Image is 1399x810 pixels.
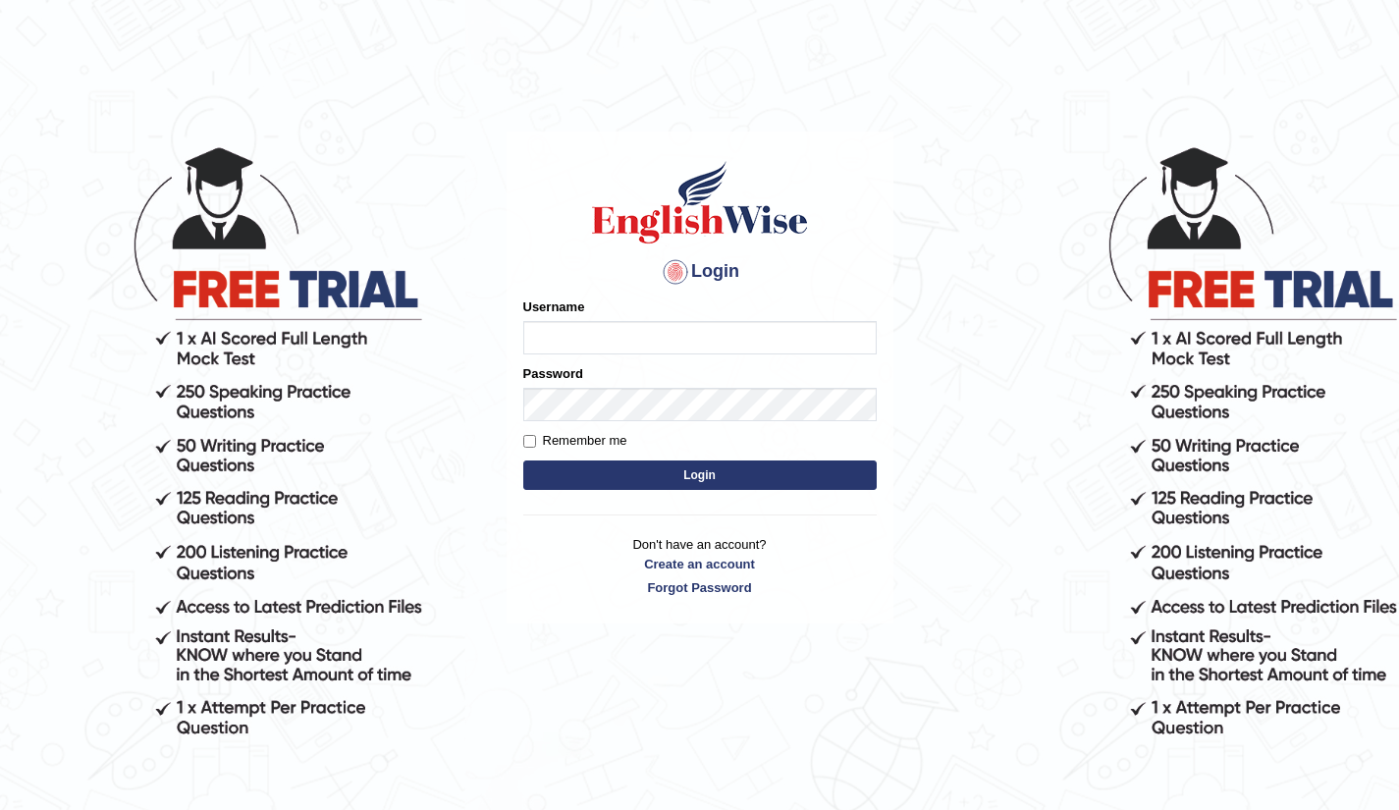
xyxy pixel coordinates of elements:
input: Remember me [523,435,536,448]
a: Create an account [523,555,877,573]
label: Username [523,297,585,316]
p: Don't have an account? [523,535,877,596]
a: Forgot Password [523,578,877,597]
label: Remember me [523,431,627,451]
img: Logo of English Wise sign in for intelligent practice with AI [588,158,812,246]
button: Login [523,460,877,490]
h4: Login [523,256,877,288]
label: Password [523,364,583,383]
